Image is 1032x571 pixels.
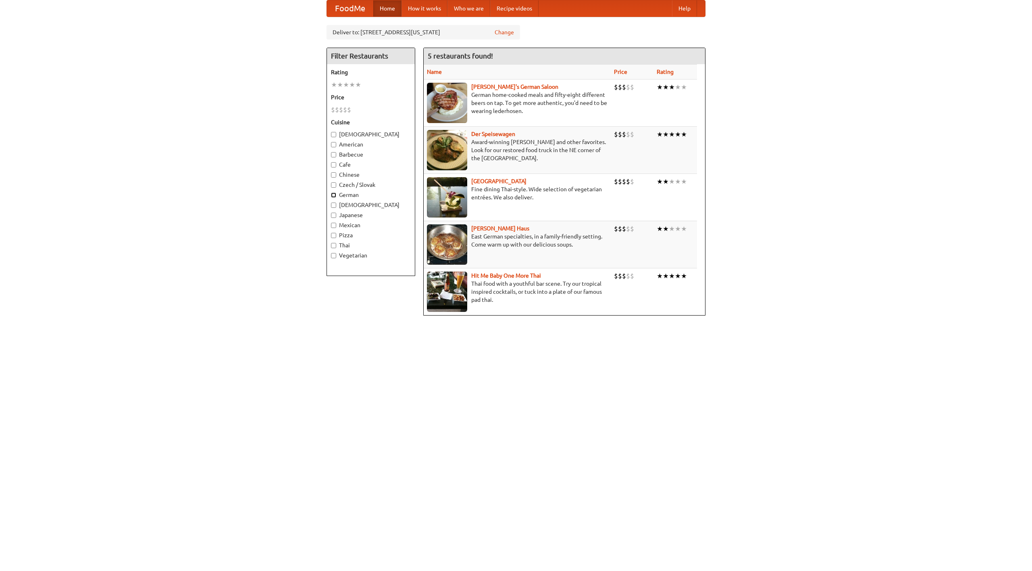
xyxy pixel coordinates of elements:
li: $ [622,130,626,139]
li: ★ [657,224,663,233]
li: ★ [675,177,681,186]
img: kohlhaus.jpg [427,224,467,265]
label: Czech / Slovak [331,181,411,189]
label: American [331,140,411,149]
li: $ [614,272,618,280]
a: Recipe videos [490,0,539,17]
input: Cafe [331,162,336,167]
input: Thai [331,243,336,248]
a: How it works [402,0,447,17]
li: $ [630,224,634,233]
li: ★ [331,80,337,89]
a: Hit Me Baby One More Thai [471,272,541,279]
li: ★ [355,80,361,89]
p: East German specialties, in a family-friendly setting. Come warm up with our delicious soups. [427,232,608,249]
li: $ [347,105,351,114]
img: esthers.jpg [427,83,467,123]
h5: Cuisine [331,118,411,126]
li: ★ [657,177,663,186]
p: Thai food with a youthful bar scene. Try our tropical inspired cocktails, or tuck into a plate of... [427,280,608,304]
li: $ [335,105,339,114]
li: $ [618,224,622,233]
li: ★ [669,130,675,139]
label: Chinese [331,171,411,179]
li: ★ [657,130,663,139]
li: $ [614,130,618,139]
li: $ [630,177,634,186]
label: [DEMOGRAPHIC_DATA] [331,201,411,209]
li: ★ [669,83,675,92]
input: [DEMOGRAPHIC_DATA] [331,203,336,208]
label: Japanese [331,211,411,219]
li: ★ [675,224,681,233]
li: $ [343,105,347,114]
input: Chinese [331,172,336,178]
label: Vegetarian [331,251,411,259]
li: ★ [681,130,687,139]
li: $ [626,177,630,186]
a: Change [495,28,514,36]
a: Who we are [447,0,490,17]
p: German home-cooked meals and fifty-eight different beers on tap. To get more authentic, you'd nee... [427,91,608,115]
li: $ [614,224,618,233]
p: Fine dining Thai-style. Wide selection of vegetarian entrées. We also deliver. [427,185,608,201]
h5: Rating [331,68,411,76]
img: satay.jpg [427,177,467,218]
h5: Price [331,93,411,101]
li: ★ [663,177,669,186]
li: ★ [675,83,681,92]
li: $ [614,83,618,92]
label: German [331,191,411,199]
input: Pizza [331,233,336,238]
label: Mexican [331,221,411,229]
li: ★ [669,272,675,280]
h4: Filter Restaurants [327,48,415,64]
li: ★ [663,272,669,280]
li: ★ [681,177,687,186]
input: Mexican [331,223,336,228]
li: $ [630,130,634,139]
li: $ [626,130,630,139]
input: Vegetarian [331,253,336,258]
a: Help [672,0,697,17]
label: Thai [331,241,411,249]
li: ★ [663,130,669,139]
li: $ [630,83,634,92]
label: Cafe [331,161,411,169]
input: Japanese [331,213,336,218]
input: German [331,192,336,198]
li: ★ [681,272,687,280]
li: ★ [657,272,663,280]
li: ★ [681,83,687,92]
a: Der Speisewagen [471,131,515,137]
a: Name [427,69,442,75]
label: Pizza [331,231,411,239]
label: Barbecue [331,151,411,159]
a: [GEOGRAPHIC_DATA] [471,178,526,184]
li: $ [618,272,622,280]
input: Czech / Slovak [331,182,336,188]
li: ★ [663,224,669,233]
div: Deliver to: [STREET_ADDRESS][US_STATE] [327,25,520,40]
input: [DEMOGRAPHIC_DATA] [331,132,336,137]
li: ★ [681,224,687,233]
a: [PERSON_NAME] Haus [471,225,529,232]
input: American [331,142,336,147]
li: ★ [675,130,681,139]
li: $ [331,105,335,114]
li: ★ [669,177,675,186]
a: Home [373,0,402,17]
li: $ [626,83,630,92]
li: $ [622,177,626,186]
li: ★ [349,80,355,89]
li: $ [622,83,626,92]
li: ★ [675,272,681,280]
p: Award-winning [PERSON_NAME] and other favorites. Look for our restored food truck in the NE corne... [427,138,608,162]
a: [PERSON_NAME]'s German Saloon [471,84,558,90]
li: $ [618,177,622,186]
